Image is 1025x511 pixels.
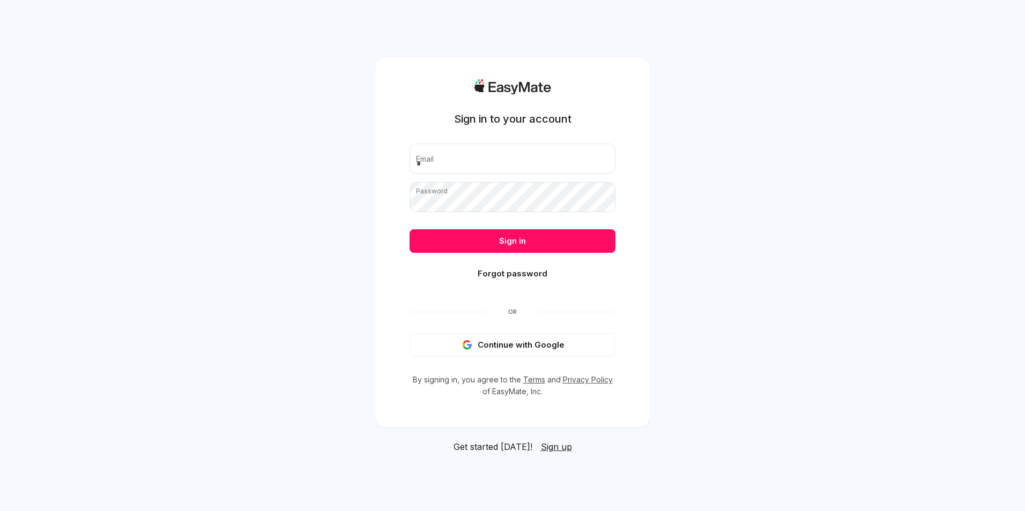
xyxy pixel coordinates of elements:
p: By signing in, you agree to the and of EasyMate, Inc. [410,374,615,397]
button: Continue with Google [410,333,615,357]
span: Or [487,307,538,316]
a: Sign up [541,440,572,453]
a: Terms [523,375,545,384]
button: Forgot password [410,262,615,285]
span: Get started [DATE]! [454,440,532,453]
a: Privacy Policy [563,375,613,384]
button: Sign in [410,229,615,253]
h1: Sign in to your account [454,111,571,126]
span: Sign up [541,441,572,452]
